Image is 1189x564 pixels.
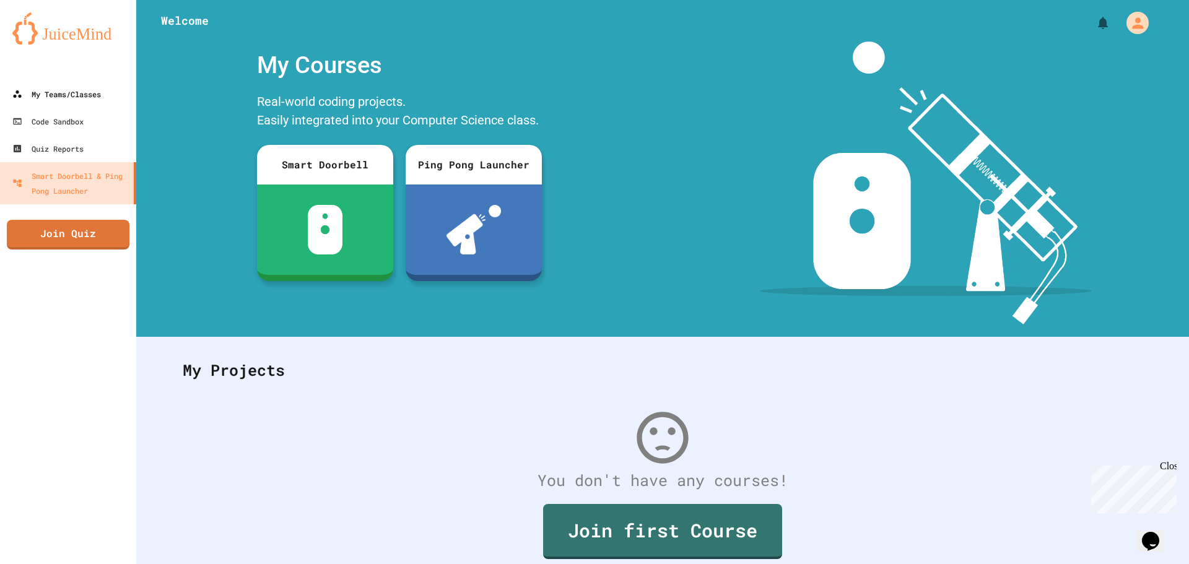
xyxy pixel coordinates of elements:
[5,5,85,79] div: Chat with us now!Close
[760,41,1092,324] img: banner-image-my-projects.png
[12,12,124,45] img: logo-orange.svg
[1113,9,1152,37] div: My Account
[251,41,548,89] div: My Courses
[1086,461,1177,513] iframe: chat widget
[12,87,101,102] div: My Teams/Classes
[308,205,343,254] img: sdb-white.svg
[257,145,393,184] div: Smart Doorbell
[1137,514,1177,552] iframe: chat widget
[12,141,84,156] div: Quiz Reports
[446,205,502,254] img: ppl-with-ball.png
[543,504,782,559] a: Join first Course
[170,469,1155,492] div: You don't have any courses!
[406,145,542,184] div: Ping Pong Launcher
[12,168,129,198] div: Smart Doorbell & Ping Pong Launcher
[12,114,84,129] div: Code Sandbox
[170,346,1155,394] div: My Projects
[7,220,129,249] a: Join Quiz
[251,89,548,136] div: Real-world coding projects. Easily integrated into your Computer Science class.
[1073,12,1113,33] div: My Notifications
